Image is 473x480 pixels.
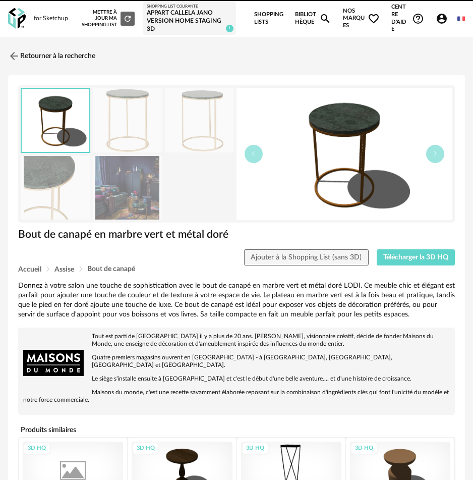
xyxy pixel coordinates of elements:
p: Maisons du monde, c'est une recette savamment élaborée reposant sur la combinaison d'ingrédients ... [23,389,450,404]
a: Retourner à la recherche [8,45,95,67]
div: 3D HQ [350,442,378,455]
img: brand logo [23,333,84,393]
span: Account Circle icon [436,13,452,25]
img: thumbnail.png [236,88,452,220]
img: bout-de-canape-en-marbre-vert-et-metal-dore-1000-9-7-236700_9.jpg [21,156,90,220]
img: svg+xml;base64,PHN2ZyB3aWR0aD0iMjQiIGhlaWdodD0iMjQiIHZpZXdCb3g9IjAgMCAyNCAyNCIgZmlsbD0ibm9uZSIgeG... [8,50,20,62]
div: Mettre à jour ma Shopping List [81,9,135,28]
div: for Sketchup [34,15,68,23]
img: bout-de-canape-en-marbre-vert-et-metal-dore-1000-9-7-236700_7.jpg [93,88,162,152]
div: Appart Callela Jano version home staging 3D [147,9,232,33]
span: 1 [226,25,233,32]
img: thumbnail.png [22,89,89,152]
h1: Bout de canapé en marbre vert et métal doré [18,228,455,241]
div: Donnez à votre salon une touche de sophistication avec le bout de canapé en marbre vert et métal ... [18,281,455,319]
span: Accueil [18,266,41,273]
span: Télécharger la 3D HQ [383,254,448,261]
span: Magnify icon [319,13,331,25]
img: OXP [8,8,26,29]
span: Centre d'aideHelp Circle Outline icon [391,4,425,33]
div: 3D HQ [23,442,50,455]
img: bout-de-canape-en-marbre-vert-et-metal-dore-1000-9-7-236700_10.jpg [93,156,162,220]
p: Tout est parti de [GEOGRAPHIC_DATA] il y a plus de 20 ans. [PERSON_NAME], visionnaire créatif, dé... [23,333,450,348]
p: Le siège s'installe ensuite à [GEOGRAPHIC_DATA] et c'est le début d'une belle aventure.... et d'u... [23,375,450,383]
span: Heart Outline icon [368,13,380,25]
div: Breadcrumb [18,265,455,273]
div: Shopping List courante [147,4,232,9]
span: Ajouter à la Shopping List (sans 3D) [251,254,362,261]
h4: Produits similaires [18,423,455,437]
button: Ajouter à la Shopping List (sans 3D) [244,249,369,265]
span: Assise [54,266,74,273]
span: Bout de canapé [87,265,135,273]
button: Télécharger la 3D HQ [377,249,455,265]
span: Help Circle Outline icon [412,13,424,25]
span: Account Circle icon [436,13,448,25]
img: fr [457,15,465,23]
span: Refresh icon [123,16,132,21]
div: 3D HQ [242,442,269,455]
img: bout-de-canape-en-marbre-vert-et-metal-dore-1000-9-7-236700_8.jpg [165,88,233,152]
div: 3D HQ [132,442,159,455]
p: Quatre premiers magasins ouvrent en [GEOGRAPHIC_DATA] - à [GEOGRAPHIC_DATA], [GEOGRAPHIC_DATA], [... [23,354,450,369]
a: Shopping List courante Appart Callela Jano version home staging 3D 1 [147,4,232,33]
